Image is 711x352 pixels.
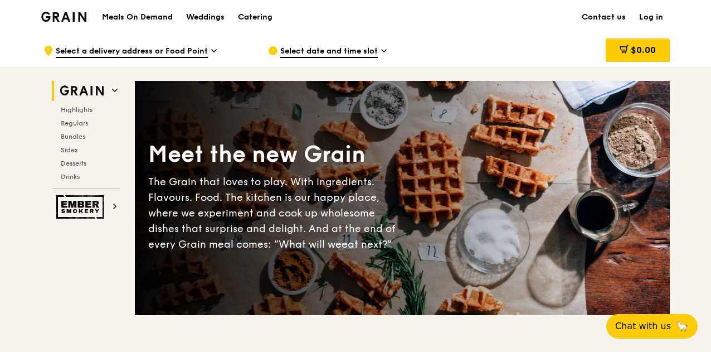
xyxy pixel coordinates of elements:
span: Drinks [61,173,80,181]
span: Select a delivery address or Food Point [56,46,208,58]
span: Select date and time slot [280,46,378,58]
span: Regulars [61,119,88,127]
a: Contact us [575,1,632,34]
span: Chat with us [615,320,671,333]
div: Weddings [186,1,225,34]
div: The Grain that loves to play. With ingredients. Flavours. Food. The kitchen is our happy place, w... [148,174,402,252]
img: Ember Smokery web logo [56,195,108,219]
button: Chat with us🦙 [606,314,698,339]
span: 🦙 [675,320,689,333]
a: Weddings [179,1,231,34]
span: Desserts [61,160,86,167]
span: $0.00 [631,45,656,55]
a: Catering [231,1,279,34]
div: Catering [238,1,272,34]
img: Grain [41,12,86,22]
a: Log in [632,1,670,34]
span: Bundles [61,133,85,141]
img: Grain web logo [56,81,108,101]
span: Sides [61,146,77,154]
div: Meet the new Grain [148,139,402,170]
span: Highlights [61,106,92,114]
span: eat next?” [342,238,392,250]
h1: Meals On Demand [102,12,173,23]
